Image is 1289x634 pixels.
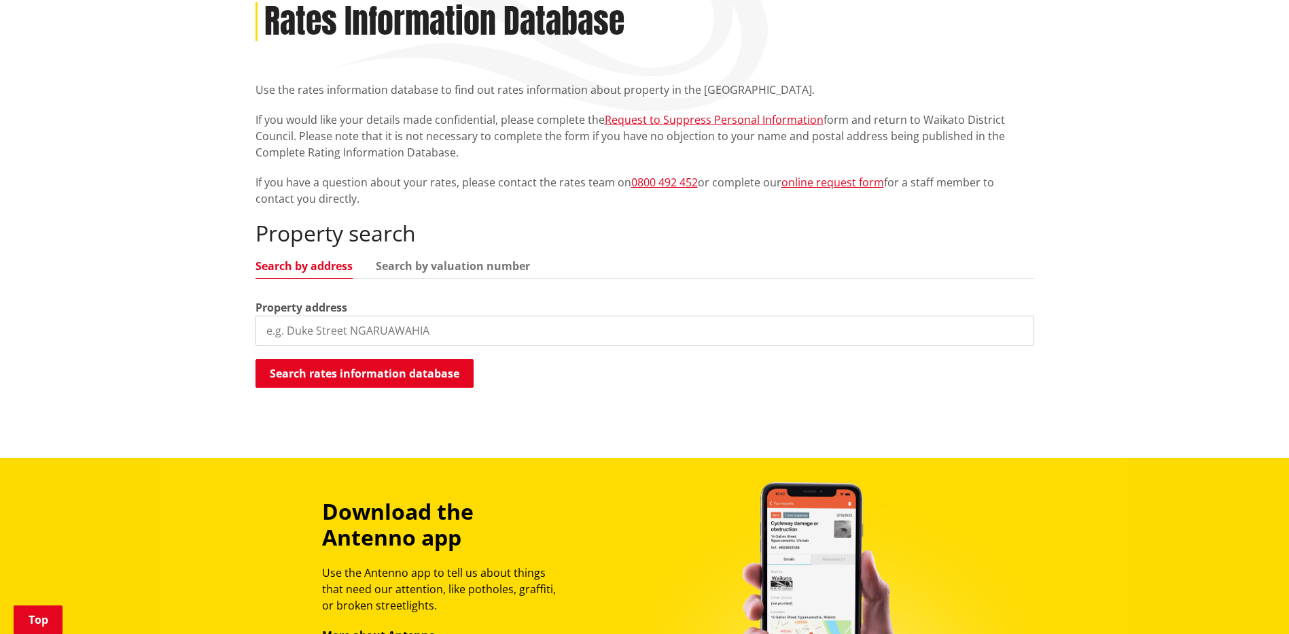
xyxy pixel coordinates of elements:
[255,220,1034,246] h2: Property search
[255,261,353,271] a: Search by address
[781,175,884,190] a: online request form
[255,359,474,388] button: Search rates information database
[264,2,624,41] h1: Rates Information Database
[322,565,568,614] p: Use the Antenno app to tell us about things that need our attention, like potholes, graffiti, or ...
[255,299,347,316] label: Property address
[255,174,1034,207] p: If you have a question about your rates, please contact the rates team on or complete our for a s...
[255,112,1034,161] p: If you would like your details made confidential, please complete the form and return to Waikato ...
[376,261,530,271] a: Search by valuation number
[1226,577,1275,626] iframe: Messenger Launcher
[605,112,824,127] a: Request to Suppress Personal Information
[255,82,1034,98] p: Use the rates information database to find out rates information about property in the [GEOGRAPHI...
[14,605,63,634] a: Top
[631,175,698,190] a: 0800 492 452
[255,316,1034,346] input: e.g. Duke Street NGARUAWAHIA
[322,499,568,551] h3: Download the Antenno app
